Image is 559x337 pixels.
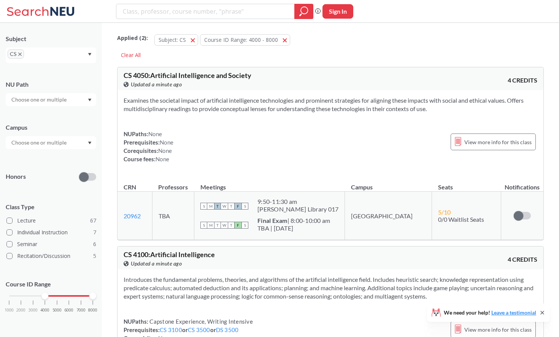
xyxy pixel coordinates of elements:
[6,80,96,89] div: NU Path
[124,250,215,259] span: CS 4100 : Artificial Intelligence
[152,175,194,192] th: Professors
[200,203,207,210] span: S
[8,95,71,104] input: Choose one or multiple
[6,48,96,63] div: CSX to remove pillDropdown arrow
[235,222,241,229] span: F
[6,280,96,289] p: Course ID Range
[228,222,235,229] span: T
[257,224,330,232] div: TBA | [DATE]
[6,123,96,132] div: Campus
[6,35,96,43] div: Subject
[221,222,228,229] span: W
[124,130,173,163] div: NUPaths: Prerequisites: Corequisites: Course fees:
[124,96,537,113] section: Examines the societal impact of artificial intelligence technologies and prominent strategies for...
[131,80,182,89] span: Updated a minute ago
[160,326,182,333] a: CS 3100
[154,34,198,46] button: Subject: CS
[117,49,145,61] div: Clear All
[508,76,537,84] span: 4 CREDITS
[88,53,92,56] svg: Dropdown arrow
[508,255,537,264] span: 4 CREDITS
[93,240,96,248] span: 6
[76,308,86,312] span: 7000
[188,326,210,333] a: CS 3500
[294,4,313,19] div: magnifying glass
[221,203,228,210] span: W
[88,99,92,102] svg: Dropdown arrow
[299,6,308,17] svg: magnifying glass
[6,227,96,237] label: Individual Instruction
[148,318,253,325] span: Capstone Experience, Writing Intensive
[152,192,194,240] td: TBA
[52,308,62,312] span: 5000
[200,34,290,46] button: Course ID Range: 4000 - 8000
[40,308,49,312] span: 4000
[124,71,251,79] span: CS 4050 : Artificial Intelligence and Society
[156,156,169,162] span: None
[122,5,289,18] input: Class, professor, course number, "phrase"
[204,36,278,43] span: Course ID Range: 4000 - 8000
[93,228,96,237] span: 7
[214,222,221,229] span: T
[464,325,532,334] span: View more info for this class
[159,36,186,43] span: Subject: CS
[5,308,14,312] span: 1000
[131,259,182,268] span: Updated a minute ago
[235,203,241,210] span: F
[257,217,287,224] b: Final Exam
[6,239,96,249] label: Seminar
[124,275,537,300] section: Introduces the fundamental problems, theories, and algorithms of the artificial intelligence fiel...
[148,130,162,137] span: None
[432,175,501,192] th: Seats
[257,205,338,213] div: [PERSON_NAME] Library 017
[444,310,536,315] span: We need your help!
[64,308,73,312] span: 6000
[90,216,96,225] span: 67
[322,4,353,19] button: Sign In
[216,326,239,333] a: DS 3500
[241,222,248,229] span: S
[345,175,432,192] th: Campus
[158,147,172,154] span: None
[207,222,214,229] span: M
[194,175,345,192] th: Meetings
[214,203,221,210] span: T
[438,216,484,223] span: 0/0 Waitlist Seats
[124,183,136,191] div: CRN
[501,175,543,192] th: Notifications
[117,34,148,42] span: Applied ( 2 ):
[88,308,97,312] span: 8000
[8,138,71,147] input: Choose one or multiple
[438,208,451,216] span: 5 / 10
[6,251,96,261] label: Recitation/Discussion
[257,217,330,224] div: | 8:00-10:00 am
[6,93,96,106] div: Dropdown arrow
[88,141,92,145] svg: Dropdown arrow
[29,308,38,312] span: 3000
[8,49,24,59] span: CSX to remove pill
[160,139,173,146] span: None
[6,216,96,226] label: Lecture
[257,198,338,205] div: 9:50 - 11:30 am
[6,203,96,211] span: Class Type
[228,203,235,210] span: T
[345,192,432,240] td: [GEOGRAPHIC_DATA]
[18,52,22,56] svg: X to remove pill
[200,222,207,229] span: S
[241,203,248,210] span: S
[16,308,25,312] span: 2000
[207,203,214,210] span: M
[6,136,96,149] div: Dropdown arrow
[464,137,532,147] span: View more info for this class
[124,212,141,219] a: 20962
[491,309,536,316] a: Leave a testimonial
[93,252,96,260] span: 5
[6,172,26,181] p: Honors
